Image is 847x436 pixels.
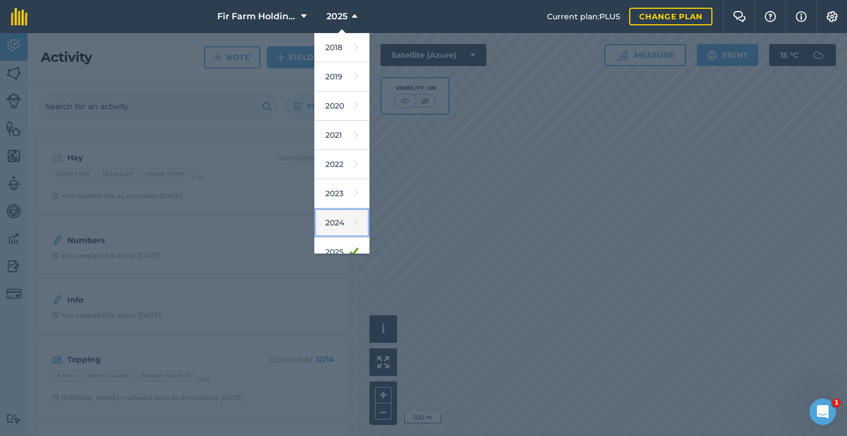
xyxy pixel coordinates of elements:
span: 2025 [326,10,347,23]
img: fieldmargin Logo [11,8,28,25]
img: svg+xml;base64,PHN2ZyB4bWxucz0iaHR0cDovL3d3dy53My5vcmcvMjAwMC9zdmciIHdpZHRoPSIxNyIgaGVpZ2h0PSIxNy... [796,10,807,23]
a: 2019 [314,62,369,91]
a: 2023 [314,179,369,208]
a: 2021 [314,121,369,150]
span: Current plan : PLUS [547,10,620,23]
span: Fir Farm Holdings Limited [217,10,297,23]
a: Change plan [629,8,712,25]
img: Two speech bubbles overlapping with the left bubble in the forefront [733,11,746,22]
a: 2020 [314,91,369,121]
a: 2025 [314,238,369,267]
img: A cog icon [825,11,839,22]
iframe: Intercom live chat [810,399,836,425]
a: 2018 [314,33,369,62]
a: 2022 [314,150,369,179]
img: A question mark icon [764,11,777,22]
a: 2024 [314,208,369,238]
span: 1 [832,399,841,407]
